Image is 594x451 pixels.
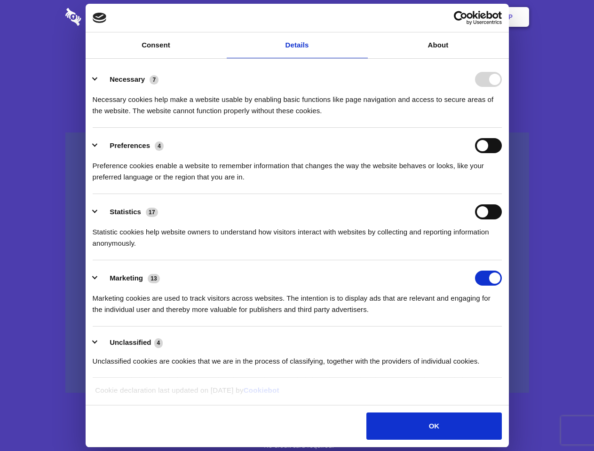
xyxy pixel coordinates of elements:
div: Cookie declaration last updated on [DATE] by [88,385,506,403]
button: Marketing (13) [93,271,166,286]
iframe: Drift Widget Chat Controller [547,404,583,440]
button: Preferences (4) [93,138,170,153]
a: Login [427,2,467,31]
button: Unclassified (4) [93,337,169,349]
a: Details [227,32,368,58]
img: logo [93,13,107,23]
div: Necessary cookies help make a website usable by enabling basic functions like page navigation and... [93,87,502,117]
a: Wistia video thumbnail [65,132,529,393]
a: Consent [86,32,227,58]
label: Necessary [110,75,145,83]
a: Pricing [276,2,317,31]
div: Statistic cookies help website owners to understand how visitors interact with websites by collec... [93,219,502,249]
button: OK [366,412,501,440]
a: Contact [381,2,425,31]
span: 17 [146,208,158,217]
a: Usercentrics Cookiebot - opens in a new window [420,11,502,25]
span: 4 [155,141,164,151]
label: Preferences [110,141,150,149]
img: logo-wordmark-white-trans-d4663122ce5f474addd5e946df7df03e33cb6a1c49d2221995e7729f52c070b2.svg [65,8,146,26]
a: About [368,32,509,58]
h1: Eliminate Slack Data Loss. [65,42,529,76]
span: 4 [154,338,163,348]
div: Unclassified cookies are cookies that we are in the process of classifying, together with the pro... [93,349,502,367]
a: Cookiebot [244,386,279,394]
div: Preference cookies enable a website to remember information that changes the way the website beha... [93,153,502,183]
button: Statistics (17) [93,204,164,219]
button: Necessary (7) [93,72,165,87]
span: 7 [150,75,158,85]
label: Statistics [110,208,141,216]
label: Marketing [110,274,143,282]
span: 13 [148,274,160,283]
div: Marketing cookies are used to track visitors across websites. The intention is to display ads tha... [93,286,502,315]
h4: Auto-redaction of sensitive data, encrypted data sharing and self-destructing private chats. Shar... [65,86,529,117]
